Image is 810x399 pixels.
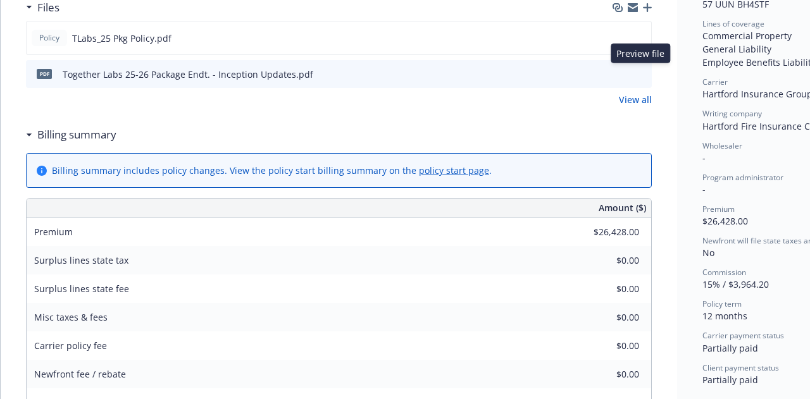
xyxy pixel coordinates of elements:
span: Policy term [702,298,742,309]
a: View all [619,93,652,106]
input: 0.00 [564,308,647,327]
span: Wholesaler [702,140,742,151]
span: No [702,247,714,259]
div: Billing summary [26,126,116,143]
span: Newfront fee / rebate [34,368,126,380]
input: 0.00 [564,336,647,355]
span: Carrier policy fee [34,340,107,352]
div: Billing summary includes policy changes. View the policy start billing summary on the . [52,164,492,177]
span: Carrier [702,77,728,87]
span: Partially paid [702,374,758,386]
span: Surplus lines state fee [34,283,129,295]
span: Policy [37,32,62,44]
button: preview file [635,32,646,45]
span: Program administrator [702,172,783,183]
input: 0.00 [564,223,647,242]
span: $26,428.00 [702,215,748,227]
span: - [702,183,706,195]
div: Preview file [611,44,670,63]
span: Misc taxes & fees [34,311,108,323]
span: 12 months [702,310,747,322]
input: 0.00 [564,251,647,270]
input: 0.00 [564,279,647,298]
h3: Billing summary [37,126,116,143]
span: TLabs_25 Pkg Policy.pdf [72,32,171,45]
span: Lines of coverage [702,18,764,29]
span: Carrier payment status [702,330,784,341]
button: preview file [633,68,647,81]
input: 0.00 [564,365,647,384]
span: pdf [37,69,52,78]
div: Together Labs 25-26 Package Endt. - Inception Updates.pdf [63,68,313,81]
span: - [702,152,706,164]
span: Amount ($) [599,201,646,214]
span: Writing company [702,108,762,119]
button: download file [613,68,623,81]
span: Commission [702,267,746,278]
span: Partially paid [702,342,758,354]
span: 15% / $3,964.20 [702,278,769,290]
span: Surplus lines state tax [34,254,128,266]
span: Premium [34,226,73,238]
span: Premium [702,204,735,214]
a: policy start page [419,164,489,176]
span: Client payment status [702,362,779,373]
button: download file [614,32,625,45]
